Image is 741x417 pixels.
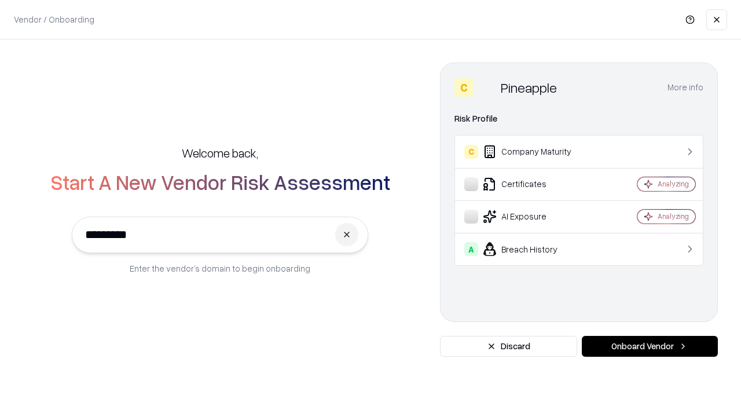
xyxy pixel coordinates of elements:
img: Pineapple [478,78,496,97]
div: Breach History [464,242,603,256]
div: Pineapple [501,78,557,97]
div: C [454,78,473,97]
button: Discard [440,336,577,357]
div: Company Maturity [464,145,603,159]
div: Analyzing [658,179,689,189]
div: AI Exposure [464,210,603,224]
button: Onboard Vendor [582,336,718,357]
div: Analyzing [658,211,689,221]
button: More info [667,77,703,98]
div: Risk Profile [454,112,703,126]
p: Vendor / Onboarding [14,13,94,25]
div: Certificates [464,177,603,191]
p: Enter the vendor’s domain to begin onboarding [130,262,310,275]
h2: Start A New Vendor Risk Assessment [50,170,390,193]
div: C [464,145,478,159]
h5: Welcome back, [182,145,258,161]
div: A [464,242,478,256]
